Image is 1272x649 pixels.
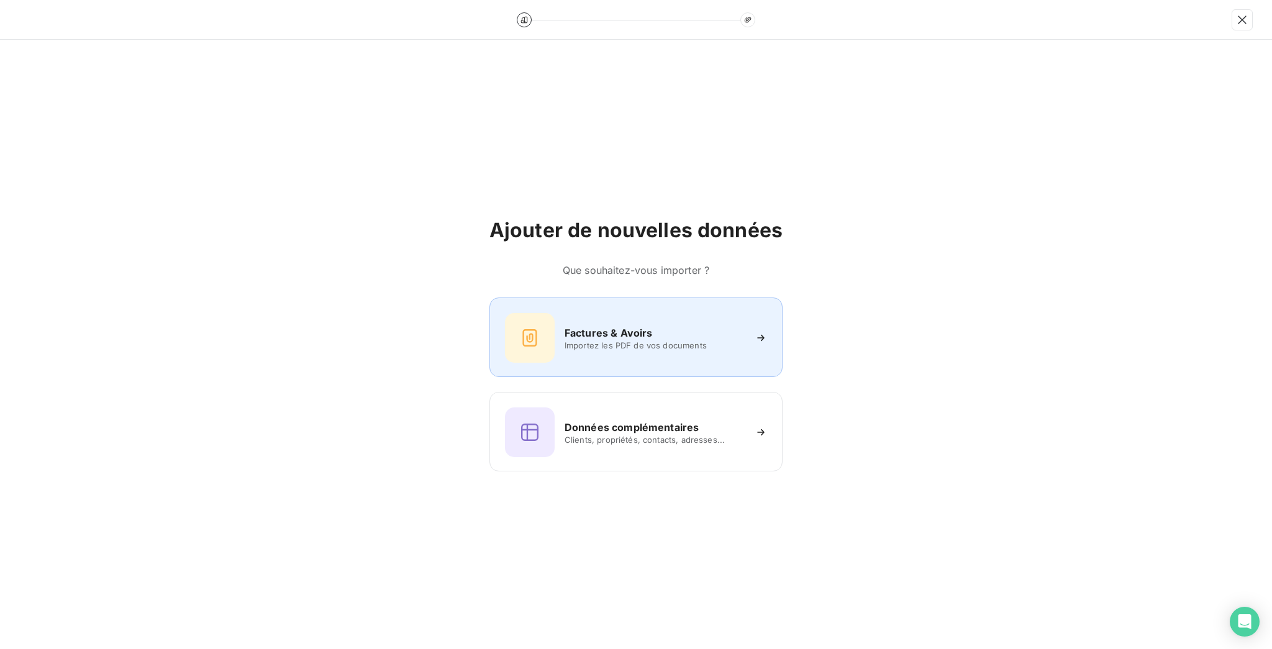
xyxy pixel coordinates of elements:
div: Open Intercom Messenger [1230,607,1260,637]
span: Importez les PDF de vos documents [565,340,745,350]
span: Clients, propriétés, contacts, adresses... [565,435,745,445]
h6: Factures & Avoirs [565,325,653,340]
h2: Ajouter de nouvelles données [489,218,783,243]
h6: Données complémentaires [565,420,699,435]
h6: Que souhaitez-vous importer ? [489,263,783,278]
